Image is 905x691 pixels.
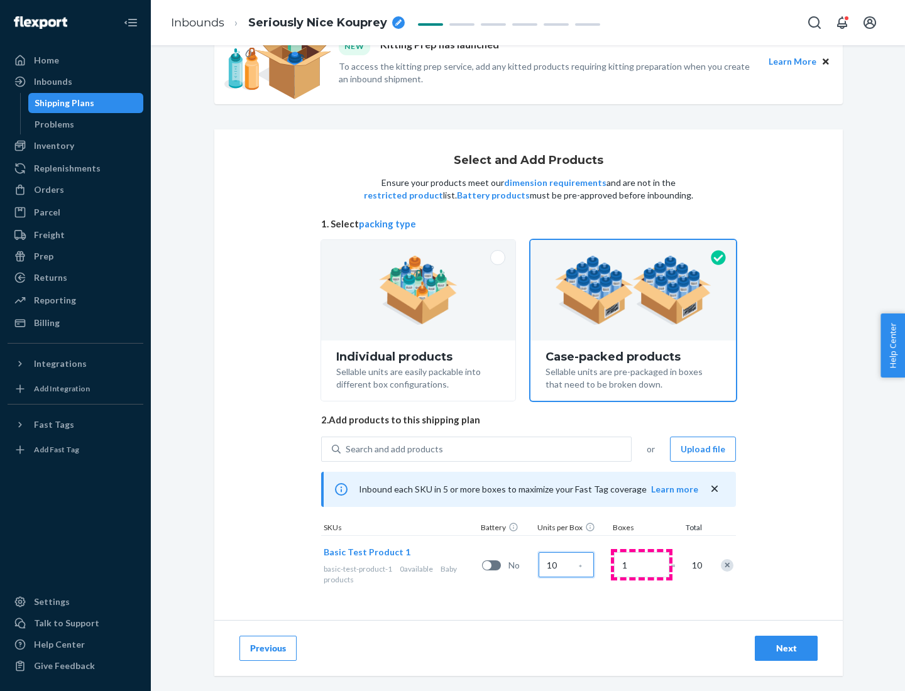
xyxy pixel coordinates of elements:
div: Remove Item [721,559,733,572]
div: Search and add products [346,443,443,455]
a: Returns [8,268,143,288]
div: Boxes [610,522,673,535]
button: Open account menu [857,10,882,35]
span: basic-test-product-1 [324,564,392,574]
span: = [671,559,683,572]
input: Case Quantity [539,552,594,577]
button: Previous [239,636,297,661]
div: Sellable units are pre-packaged in boxes that need to be broken down. [546,363,721,391]
a: Inbounds [171,16,224,30]
div: Integrations [34,357,87,370]
button: Open notifications [830,10,855,35]
div: Talk to Support [34,617,99,629]
a: Inbounds [8,72,143,92]
a: Reporting [8,290,143,310]
button: restricted product [364,189,443,202]
span: 0 available [400,564,433,574]
div: Orders [34,183,64,196]
a: Billing [8,313,143,333]
a: Settings [8,592,143,612]
div: Shipping Plans [35,97,94,109]
a: Orders [8,180,143,200]
span: No [508,559,534,572]
div: Inbounds [34,75,72,88]
span: Seriously Nice Kouprey [248,15,387,31]
button: dimension requirements [504,177,606,189]
div: NEW [339,38,370,55]
button: Close [819,55,833,68]
button: Learn more [651,483,698,496]
input: Number of boxes [614,552,669,577]
div: Individual products [336,351,500,363]
button: Upload file [670,437,736,462]
span: 1. Select [321,217,736,231]
span: 10 [689,559,702,572]
div: Parcel [34,206,60,219]
a: Home [8,50,143,70]
div: Inbound each SKU in 5 or more boxes to maximize your Fast Tag coverage [321,472,736,507]
div: Fast Tags [34,418,74,431]
div: Settings [34,596,70,608]
div: Problems [35,118,74,131]
button: Battery products [457,189,530,202]
img: individual-pack.facf35554cb0f1810c75b2bd6df2d64e.png [379,256,458,325]
div: Billing [34,317,60,329]
img: case-pack.59cecea509d18c883b923b81aeac6d0b.png [555,256,711,325]
button: Help Center [880,313,905,378]
a: Talk to Support [8,613,143,633]
p: To access the kitting prep service, add any kitted products requiring kitting preparation when yo... [339,60,757,85]
button: Fast Tags [8,415,143,435]
a: Parcel [8,202,143,222]
div: Help Center [34,638,85,651]
h1: Select and Add Products [454,155,603,167]
span: 2. Add products to this shipping plan [321,413,736,427]
div: Next [765,642,807,655]
a: Shipping Plans [28,93,144,113]
span: or [647,443,655,455]
button: Integrations [8,354,143,374]
a: Freight [8,225,143,245]
div: Inventory [34,139,74,152]
a: Problems [28,114,144,134]
button: Learn More [769,55,816,68]
img: Flexport logo [14,16,67,29]
div: Sellable units are easily packable into different box configurations. [336,363,500,391]
div: Reporting [34,294,76,307]
div: Case-packed products [546,351,721,363]
div: Replenishments [34,162,101,175]
a: Prep [8,246,143,266]
button: Next [755,636,818,661]
button: packing type [359,217,416,231]
p: Ensure your products meet our and are not in the list. must be pre-approved before inbounding. [363,177,694,202]
div: Add Fast Tag [34,444,79,455]
a: Add Integration [8,379,143,399]
button: Basic Test Product 1 [324,546,410,558]
div: Freight [34,229,65,241]
div: Prep [34,250,53,263]
div: Total [673,522,705,535]
button: Open Search Box [802,10,827,35]
a: Inventory [8,136,143,156]
a: Replenishments [8,158,143,178]
a: Help Center [8,634,143,655]
div: SKUs [321,522,478,535]
button: Close Navigation [118,10,143,35]
div: Battery [478,522,535,535]
div: Baby products [324,563,477,585]
div: Give Feedback [34,660,95,672]
span: Basic Test Product 1 [324,547,410,557]
button: close [708,482,721,496]
ol: breadcrumbs [161,4,415,41]
a: Add Fast Tag [8,440,143,460]
p: Kitting Prep has launched [380,38,499,55]
div: Returns [34,271,67,284]
div: Units per Box [535,522,610,535]
div: Home [34,54,59,67]
div: Add Integration [34,383,90,394]
button: Give Feedback [8,656,143,676]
